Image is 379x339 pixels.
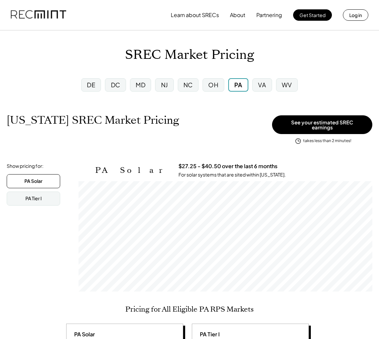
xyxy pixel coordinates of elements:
div: DC [111,81,120,89]
button: Partnering [256,8,282,22]
h1: SREC Market Pricing [125,47,254,63]
button: See your estimated SREC earnings [272,115,372,134]
div: NC [183,81,193,89]
div: PA Solar [72,331,95,338]
div: WV [282,81,292,89]
button: About [230,8,245,22]
div: PA [234,81,242,89]
div: MD [136,81,145,89]
h3: $27.25 - $40.50 over the last 6 months [178,163,277,170]
div: PA Solar [24,178,42,185]
div: For solar systems that are sited within [US_STATE]. [178,172,286,178]
div: OH [208,81,218,89]
div: PA Tier I [25,195,42,202]
div: NJ [161,81,168,89]
div: PA Tier I [197,331,220,338]
div: DE [87,81,95,89]
div: Show pricing for: [7,163,43,169]
button: Learn about SRECs [171,8,219,22]
img: recmint-logotype%403x.png [11,4,66,26]
h2: Pricing for All Eligible PA RPS Markets [125,305,254,314]
button: Get Started [293,9,332,21]
button: Log in [343,9,368,21]
h1: [US_STATE] SREC Market Pricing [7,114,179,127]
div: takes less than 2 minutes! [303,138,351,144]
h2: PA Solar [95,165,168,175]
div: VA [258,81,266,89]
